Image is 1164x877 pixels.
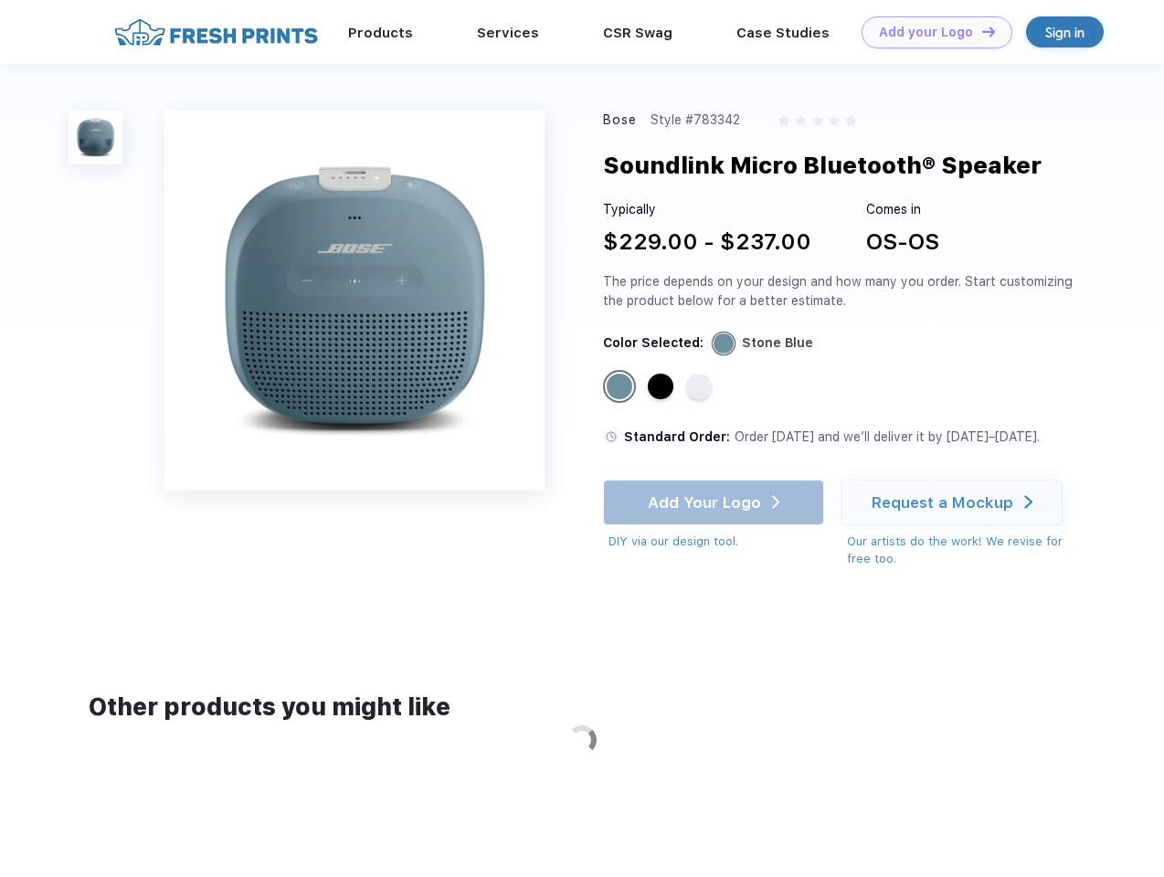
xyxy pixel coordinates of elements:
div: Black [648,374,673,399]
a: Services [477,25,539,41]
span: Standard Order: [624,429,730,444]
div: OS-OS [866,226,939,259]
div: Add your Logo [879,25,973,40]
div: White Smoke [686,374,712,399]
img: gray_star.svg [795,115,806,126]
div: Style #783342 [651,111,740,130]
img: gray_star.svg [829,115,840,126]
div: Soundlink Micro Bluetooth® Speaker [603,148,1042,183]
img: DT [982,26,995,37]
img: gray_star.svg [845,115,856,126]
img: func=resize&h=100 [69,111,122,164]
div: Stone Blue [742,333,813,353]
div: Other products you might like [89,690,1074,725]
span: Order [DATE] and we’ll deliver it by [DATE]–[DATE]. [735,429,1040,444]
div: Request a Mockup [872,493,1013,512]
div: The price depends on your design and how many you order. Start customizing the product below for ... [603,272,1080,311]
div: Typically [603,200,811,219]
img: gray_star.svg [778,115,789,126]
div: DIY via our design tool. [608,533,824,551]
a: CSR Swag [603,25,672,41]
a: Sign in [1026,16,1104,48]
div: Bose [603,111,638,130]
a: Products [348,25,413,41]
img: white arrow [1024,495,1032,509]
div: $229.00 - $237.00 [603,226,811,259]
div: Sign in [1045,22,1085,43]
img: fo%20logo%202.webp [109,16,323,48]
div: Color Selected: [603,333,704,353]
div: Stone Blue [607,374,632,399]
img: gray_star.svg [812,115,823,126]
img: standard order [603,428,619,445]
img: func=resize&h=640 [164,111,545,491]
div: Our artists do the work! We revise for free too. [847,533,1080,568]
div: Comes in [866,200,939,219]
